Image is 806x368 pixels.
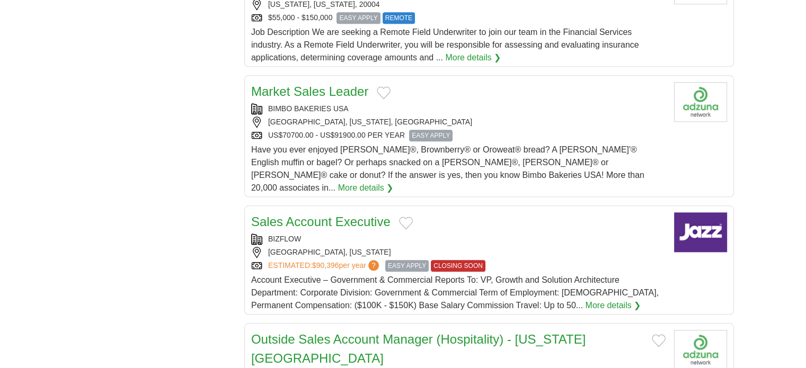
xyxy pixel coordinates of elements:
[251,84,368,98] a: Market Sales Leader
[251,28,639,62] span: Job Description We are seeking a Remote Field Underwriter to join our team in the Financial Servi...
[336,12,380,24] span: EASY APPLY
[251,116,666,128] div: [GEOGRAPHIC_DATA], [US_STATE], [GEOGRAPHIC_DATA]
[383,12,415,24] span: REMOTE
[251,234,666,245] div: BIZFLOW
[251,145,644,192] span: Have you ever enjoyed [PERSON_NAME]®, Brownberry® or Oroweat® bread? A [PERSON_NAME]'® English mu...
[251,247,666,258] div: [GEOGRAPHIC_DATA], [US_STATE]
[674,212,727,252] img: Company logo
[251,214,391,229] a: Sales Account Executive
[312,261,339,270] span: $90,396
[385,260,429,272] span: EASY APPLY
[399,217,413,229] button: Add to favorite jobs
[585,299,641,312] a: More details ❯
[377,86,391,99] button: Add to favorite jobs
[251,275,659,310] span: Account Executive – Government & Commercial Reports To: VP, Growth and Solution Architecture Depa...
[652,334,666,347] button: Add to favorite jobs
[445,51,501,64] a: More details ❯
[268,260,381,272] a: ESTIMATED:$90,396per year?
[251,12,666,24] div: $55,000 - $150,000
[338,182,394,194] a: More details ❯
[368,260,379,271] span: ?
[409,130,453,141] span: EASY APPLY
[251,103,666,114] div: BIMBO BAKERIES USA
[251,332,586,365] a: Outside Sales Account Manager (Hospitality) - [US_STATE][GEOGRAPHIC_DATA]
[251,130,666,141] div: US$70700.00 - US$91900.00 PER YEAR
[431,260,485,272] span: CLOSING SOON
[674,82,727,122] img: Company logo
